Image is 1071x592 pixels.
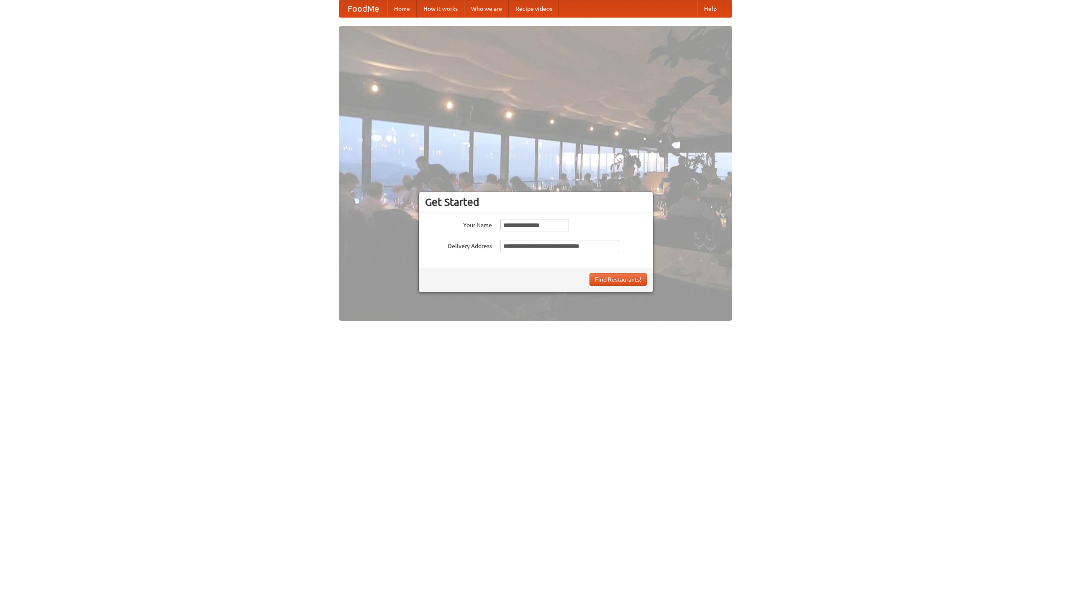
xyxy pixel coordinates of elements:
a: Home [387,0,417,17]
a: Help [697,0,723,17]
a: Recipe videos [509,0,559,17]
h3: Get Started [425,196,647,208]
label: Delivery Address [425,240,492,250]
a: How it works [417,0,464,17]
button: Find Restaurants! [589,273,647,286]
label: Your Name [425,219,492,229]
a: Who we are [464,0,509,17]
a: FoodMe [339,0,387,17]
